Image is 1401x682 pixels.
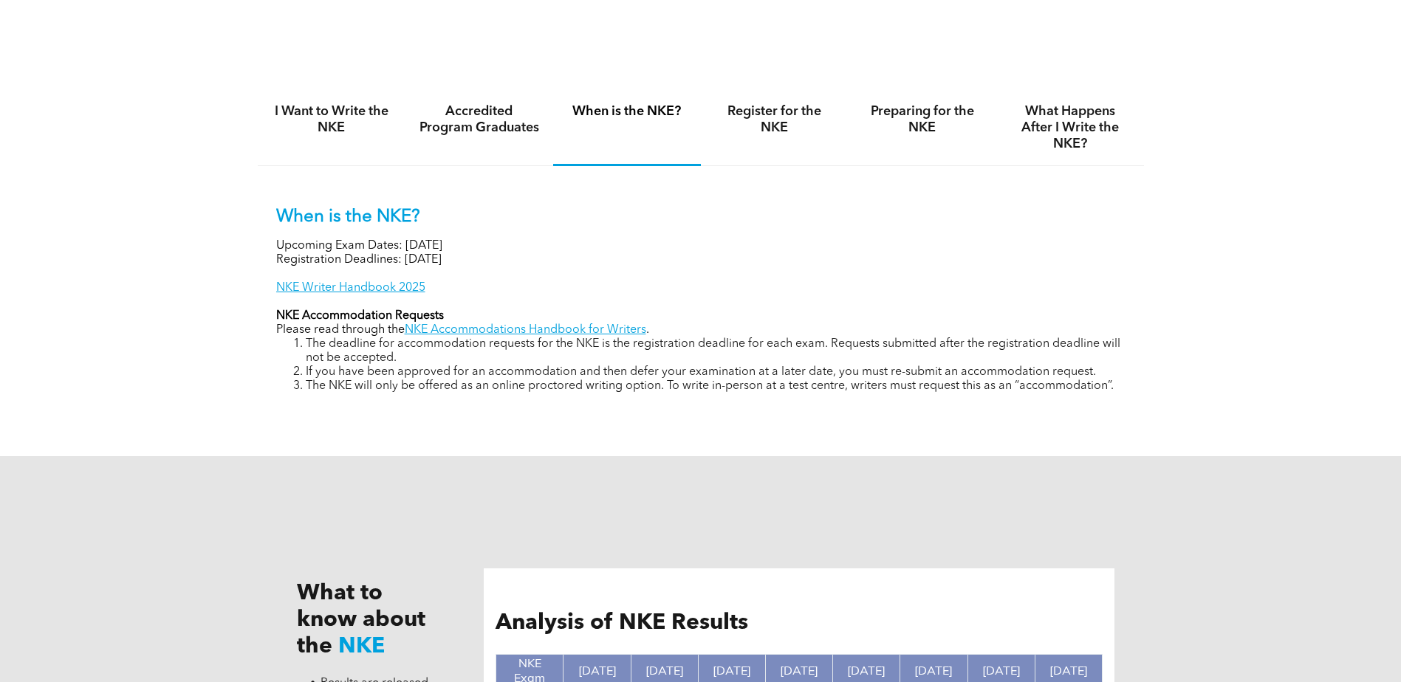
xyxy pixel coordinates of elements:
p: Please read through the . [276,323,1126,337]
a: NKE Writer Handbook 2025 [276,282,425,294]
h4: When is the NKE? [566,103,688,120]
p: When is the NKE? [276,207,1126,228]
p: Registration Deadlines: [DATE] [276,253,1126,267]
span: NKE [338,635,385,658]
li: If you have been approved for an accommodation and then defer your examination at a later date, y... [306,365,1126,379]
h4: I Want to Write the NKE [271,103,392,136]
h4: What Happens After I Write the NKE? [1010,103,1131,152]
li: The deadline for accommodation requests for the NKE is the registration deadline for each exam. R... [306,337,1126,365]
span: What to know about the [297,582,425,658]
li: The NKE will only be offered as an online proctored writing option. To write in-person at a test ... [306,379,1126,393]
strong: NKE Accommodation Requests [276,310,444,322]
h4: Preparing for the NKE [862,103,983,136]
h4: Accredited Program Graduates [419,103,540,136]
span: Analysis of NKE Results [496,612,748,634]
h4: Register for the NKE [714,103,835,136]
p: Upcoming Exam Dates: [DATE] [276,239,1126,253]
a: NKE Accommodations Handbook for Writers [405,324,646,336]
